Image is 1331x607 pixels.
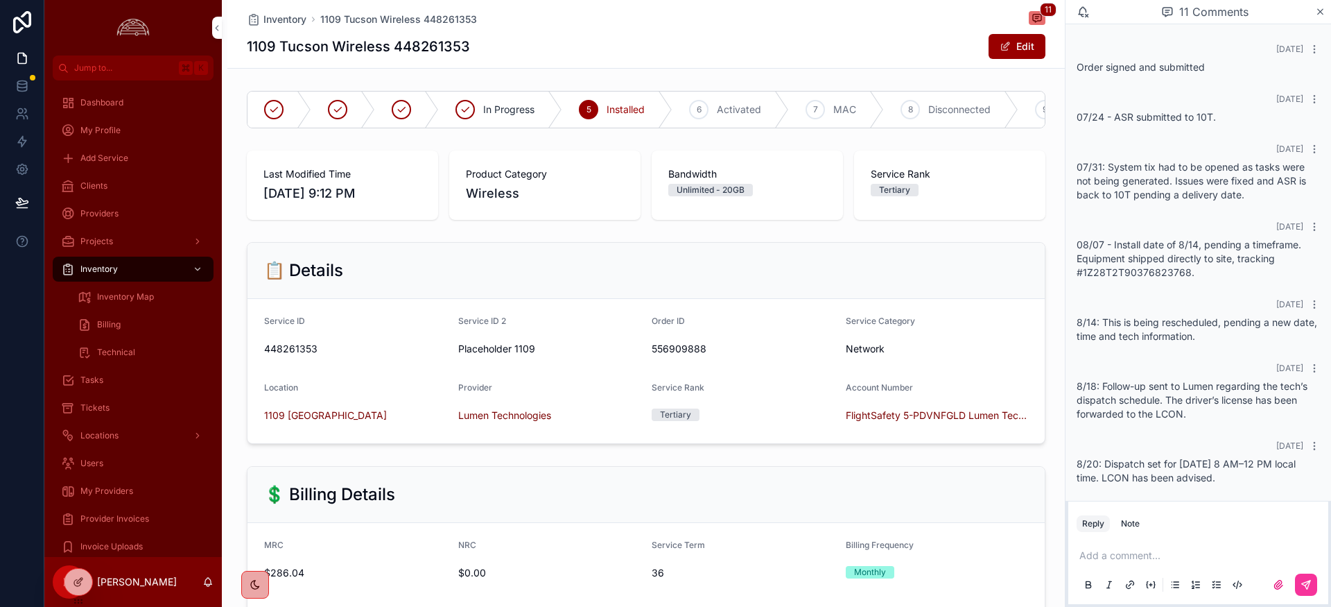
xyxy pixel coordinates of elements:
[717,103,761,117] span: Activated
[97,575,177,589] p: [PERSON_NAME]
[458,540,476,550] span: NRC
[1077,239,1301,278] span: 08/07 - Install date of 8/14, pending a timeframe. Equipment shipped directly to site, tracking #...
[652,342,835,356] span: 556909888
[53,146,214,171] a: Add Service
[263,184,421,203] span: [DATE] 9:12 PM
[53,90,214,115] a: Dashboard
[53,229,214,254] a: Projects
[69,284,214,309] a: Inventory Map
[1115,515,1145,532] button: Note
[1276,441,1303,451] span: [DATE]
[1077,161,1306,200] span: 07/31: System tix had to be opened as tasks were not being generated. Issues were fixed and ASR i...
[53,423,214,448] a: Locations
[1077,316,1317,342] span: 8/14: This is being rescheduled, pending a new date, time and tech information.
[53,368,214,393] a: Tasks
[74,62,173,74] span: Jump to...
[1040,3,1056,17] span: 11
[80,97,123,108] span: Dashboard
[1276,44,1303,54] span: [DATE]
[846,342,885,356] span: Network
[1276,299,1303,309] span: [DATE]
[80,375,103,386] span: Tasks
[264,382,298,393] span: Location
[80,236,113,247] span: Projects
[1029,11,1045,28] button: 11
[53,534,214,559] a: Invoice Uploads
[264,409,387,422] a: 1109 [GEOGRAPHIC_DATA]
[69,312,214,337] a: Billing
[97,347,135,358] span: Technical
[854,566,886,579] div: Monthly
[677,184,745,196] div: Unlimited - 20GB
[1077,61,1205,73] span: Order signed and submitted
[1043,104,1047,115] span: 9
[1077,111,1216,123] span: 07/24 - ASR submitted to 10T.
[53,257,214,282] a: Inventory
[1179,3,1249,20] span: 11 Comments
[458,566,641,580] span: $0.00
[871,167,1029,181] span: Service Rank
[264,540,284,550] span: MRC
[44,80,222,557] div: scrollable content
[80,180,107,191] span: Clients
[80,402,110,413] span: Tickets
[80,153,128,164] span: Add Service
[53,451,214,476] a: Users
[458,382,492,393] span: Provider
[264,316,305,326] span: Service ID
[53,479,214,504] a: My Providers
[80,125,121,136] span: My Profile
[652,316,685,326] span: Order ID
[69,340,214,365] a: Technical
[247,37,470,56] h1: 1109 Tucson Wireless 448261353
[846,382,913,393] span: Account Number
[813,104,818,115] span: 7
[833,103,856,117] span: MAC
[80,208,119,219] span: Providers
[53,173,214,198] a: Clients
[846,540,914,550] span: Billing Frequency
[97,319,121,330] span: Billing
[264,566,447,580] span: $286.04
[652,540,705,550] span: Service Term
[80,264,118,275] span: Inventory
[80,486,133,497] span: My Providers
[80,513,149,524] span: Provider Invoices
[80,430,119,441] span: Locations
[458,409,551,422] a: Lumen Technologies
[1077,458,1296,484] span: 8/20: Dispatch set for [DATE] 8 AM–12 PM local time. LCON has been advised.
[466,184,519,203] span: Wireless
[263,167,421,181] span: Last Modified Time
[607,103,645,117] span: Installed
[97,291,154,302] span: Inventory Map
[63,574,76,590] span: IM
[846,316,915,326] span: Service Category
[660,409,691,421] div: Tertiary
[652,382,704,393] span: Service Rank
[586,104,591,115] span: 5
[247,12,306,26] a: Inventory
[195,62,207,74] span: K
[80,458,103,469] span: Users
[466,167,624,181] span: Product Category
[1276,221,1303,232] span: [DATE]
[263,12,306,26] span: Inventory
[53,506,214,531] a: Provider Invoices
[320,12,477,26] a: 1109 Tucson Wireless 448261353
[53,55,214,80] button: Jump to...K
[1077,515,1110,532] button: Reply
[1276,144,1303,154] span: [DATE]
[908,104,913,115] span: 8
[53,395,214,420] a: Tickets
[879,184,910,196] div: Tertiary
[1276,94,1303,104] span: [DATE]
[1077,380,1307,420] span: 8/18: Follow-up sent to Lumen regarding the tech’s dispatch schedule. The driver’s license has be...
[846,409,1029,422] a: FlightSafety 5-PDVNFGLD Lumen Technologies
[697,104,702,115] span: 6
[264,484,395,506] h2: 💲 Billing Details
[80,541,143,552] span: Invoice Uploads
